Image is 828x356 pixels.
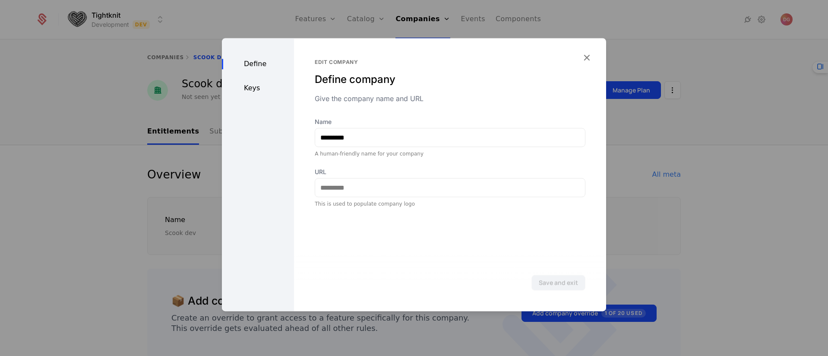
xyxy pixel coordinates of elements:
[315,200,585,207] div: This is used to populate company logo
[315,168,585,176] label: URL
[315,93,585,104] div: Give the company name and URL
[222,83,294,93] div: Keys
[222,59,294,69] div: Define
[315,118,585,126] label: Name
[315,150,585,157] div: A human-friendly name for your company
[531,275,585,290] button: Save and exit
[315,73,585,86] div: Define company
[315,59,585,66] div: Edit company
